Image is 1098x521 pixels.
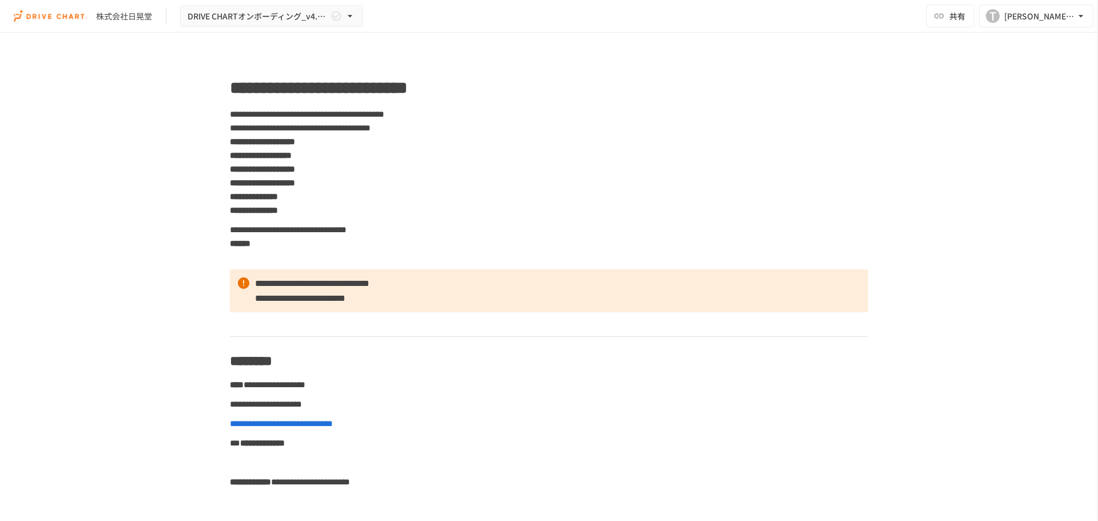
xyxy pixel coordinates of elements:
span: DRIVE CHARTオンボーディング_v4.1（日晃堂様） [188,9,328,23]
div: [PERSON_NAME][EMAIL_ADDRESS][DOMAIN_NAME] [1004,9,1075,23]
div: T [986,9,1000,23]
button: T[PERSON_NAME][EMAIL_ADDRESS][DOMAIN_NAME] [979,5,1093,27]
img: i9VDDS9JuLRLX3JIUyK59LcYp6Y9cayLPHs4hOxMB9W [14,7,87,25]
button: 共有 [926,5,974,27]
button: DRIVE CHARTオンボーディング_v4.1（日晃堂様） [180,5,363,27]
div: 株式会社日晃堂 [96,10,152,22]
span: 共有 [949,10,965,22]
